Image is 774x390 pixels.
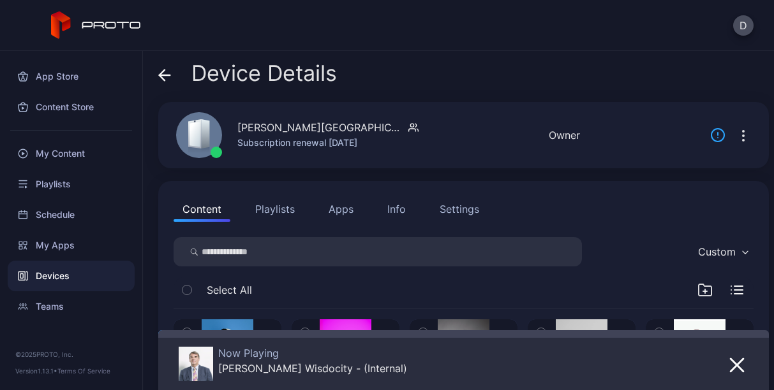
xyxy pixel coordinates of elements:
[8,261,135,291] a: Devices
[692,237,754,266] button: Custom
[218,347,407,359] div: Now Playing
[440,201,479,217] div: Settings
[237,135,419,150] div: Subscription renewal [DATE]
[698,245,736,258] div: Custom
[246,196,304,222] button: Playlists
[320,196,362,222] button: Apps
[191,61,337,85] span: Device Details
[549,127,580,143] div: Owner
[8,138,135,169] a: My Content
[8,291,135,322] a: Teams
[57,367,110,375] a: Terms Of Service
[15,367,57,375] span: Version 1.13.1 •
[8,199,135,230] a: Schedule
[8,92,135,122] a: Content Store
[15,349,127,359] div: © 2025 PROTO, Inc.
[8,230,135,261] a: My Apps
[733,15,754,36] button: D
[387,201,406,217] div: Info
[237,120,403,135] div: [PERSON_NAME][GEOGRAPHIC_DATA] Portl
[207,282,252,298] span: Select All
[218,362,407,375] div: Tim Draper Wisdocity - (Internal)
[431,196,488,222] button: Settings
[174,196,230,222] button: Content
[8,61,135,92] a: App Store
[8,169,135,199] a: Playlists
[378,196,415,222] button: Info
